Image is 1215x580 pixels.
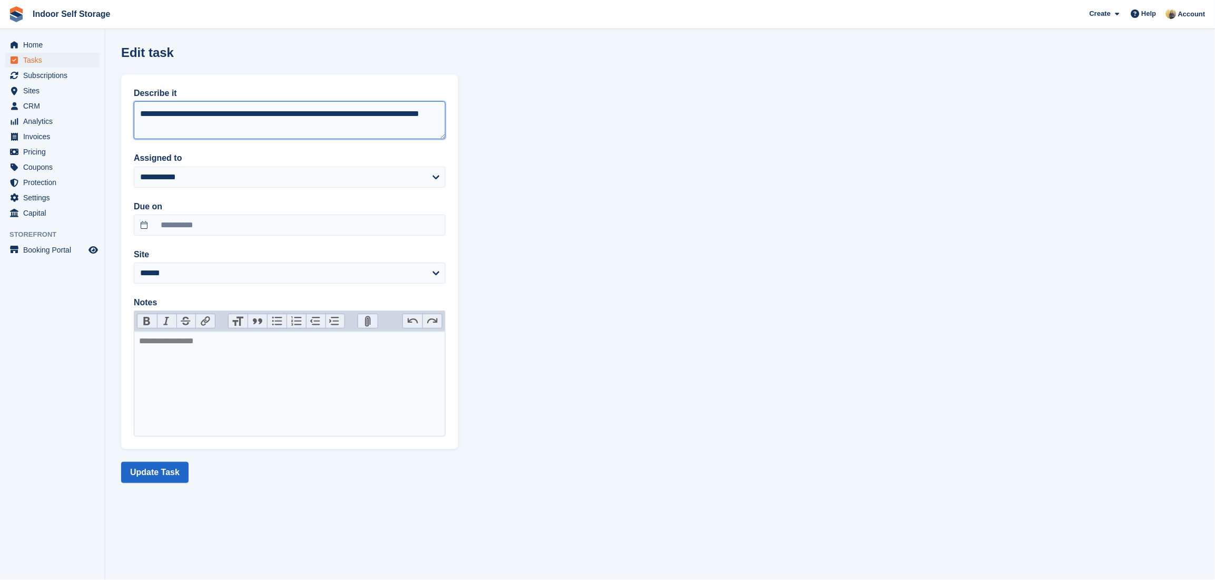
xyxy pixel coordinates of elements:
[134,200,446,213] label: Due on
[23,190,86,205] span: Settings
[23,129,86,144] span: Invoices
[134,296,446,309] label: Notes
[1090,8,1111,19] span: Create
[287,314,306,328] button: Numbers
[5,206,100,220] a: menu
[23,99,86,113] span: CRM
[1178,9,1206,20] span: Account
[5,53,100,67] a: menu
[5,37,100,52] a: menu
[23,37,86,52] span: Home
[5,83,100,98] a: menu
[5,175,100,190] a: menu
[23,175,86,190] span: Protection
[28,5,115,23] a: Indoor Self Storage
[306,314,325,328] button: Decrease Level
[5,129,100,144] a: menu
[9,229,105,240] span: Storefront
[134,152,446,165] label: Assigned to
[87,244,100,256] a: Preview store
[23,83,86,98] span: Sites
[195,314,215,328] button: Link
[23,160,86,175] span: Coupons
[1166,8,1177,19] img: Jo Moon
[134,87,446,100] label: Describe it
[23,206,86,220] span: Capital
[23,53,86,67] span: Tasks
[267,314,287,328] button: Bullets
[176,314,196,328] button: Strikethrough
[1142,8,1157,19] span: Help
[5,243,100,257] a: menu
[121,45,174,60] h1: Edit task
[137,314,157,328] button: Bold
[5,144,100,159] a: menu
[5,160,100,175] a: menu
[403,314,422,328] button: Undo
[157,314,176,328] button: Italic
[229,314,248,328] button: Heading
[325,314,345,328] button: Increase Level
[422,314,442,328] button: Redo
[134,248,446,261] label: Site
[23,114,86,129] span: Analytics
[121,462,189,483] button: Update Task
[248,314,267,328] button: Quote
[5,99,100,113] a: menu
[23,243,86,257] span: Booking Portal
[358,314,378,328] button: Attach Files
[8,6,24,22] img: stora-icon-8386f47178a22dfd0bd8f6a31ec36ba5ce8667c1dd55bd0f319d3a0aa187defe.svg
[5,190,100,205] a: menu
[5,68,100,83] a: menu
[23,144,86,159] span: Pricing
[5,114,100,129] a: menu
[23,68,86,83] span: Subscriptions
